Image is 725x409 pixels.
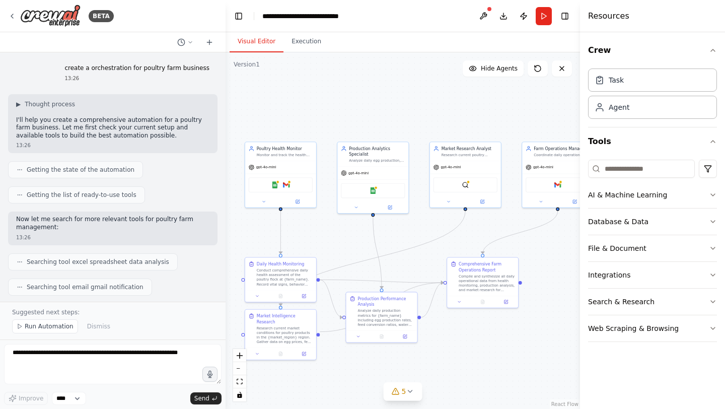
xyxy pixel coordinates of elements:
[20,5,81,27] img: Logo
[384,382,422,401] button: 5
[588,10,629,22] h4: Resources
[64,75,209,82] div: 13:26
[268,293,293,300] button: No output available
[522,142,594,208] div: Farm Operations ManagerCoordinate daily operations at {farm_name}, compile comprehensive reports ...
[588,289,717,315] button: Search & Research
[357,308,413,327] div: Analyze daily production metrics for {farm_name} including egg production rates, feed conversion ...
[348,171,369,175] span: gpt-4o-mini
[245,142,317,208] div: Poultry Health MonitorMonitor and track the health status of poultry at {farm_name}, maintaining ...
[245,257,317,302] div: Daily Health MonitoringConduct comprehensive daily health assessment of the poultry flock at {far...
[64,64,209,73] p: create a orchestration for poultry farm business
[370,333,394,340] button: No output available
[370,217,385,289] g: Edge from 86cb5f6a-c483-4720-8661-0eb13919ebbe to 8e2ee2f3-4712-4782-b3f0-0b4da11fdf35
[345,292,417,343] div: Production Performance AnalysisAnalyze daily production metrics for {farm_name} including egg pro...
[320,277,443,286] g: Edge from c2c87fb5-5e85-4d95-8586-19a0713b1515 to a5a7ab0b-16f7-433f-b386-feb45831acf1
[588,235,717,261] button: File & Document
[558,198,591,205] button: Open in side panel
[201,36,217,48] button: Start a new chat
[19,394,43,402] span: Improve
[230,31,283,52] button: Visual Editor
[609,102,629,112] div: Agent
[257,146,313,151] div: Poultry Health Monitor
[588,127,717,156] button: Tools
[459,274,515,293] div: Compile and synthesize all daily operational data from health monitoring, production analysis, an...
[233,349,246,362] button: zoom in
[16,142,209,149] div: 13:26
[294,293,314,300] button: Open in side panel
[25,322,74,330] span: Run Automation
[16,100,75,108] button: ▶Thought process
[233,388,246,401] button: toggle interactivity
[278,211,468,306] g: Edge from 6e55ff17-d362-4cf0-8e8e-439c13525022 to 60c46767-c29b-43d0-875c-ff55d6a2c4df
[27,258,169,266] span: Searching tool excel spreadsheet data analysis
[480,211,561,254] g: Edge from 8b009fbd-e09f-4883-b109-42ff6cd45158 to a5a7ab0b-16f7-433f-b386-feb45831acf1
[442,146,497,151] div: Market Research Analyst
[27,191,136,199] span: Getting the list of ready-to-use tools
[202,367,217,382] button: Click to speak your automation idea
[588,315,717,342] button: Web Scraping & Browsing
[16,234,209,241] div: 13:26
[173,36,197,48] button: Switch to previous chat
[12,308,213,316] p: Suggested next steps:
[87,322,110,330] span: Dismiss
[588,36,717,64] button: Crew
[374,204,406,211] button: Open in side panel
[558,9,572,23] button: Hide right sidebar
[349,158,405,163] div: Analyze daily egg production, feed consumption, and growth rates for {farm_name}, generating comp...
[12,319,78,333] button: Run Automation
[534,146,590,151] div: Farm Operations Manager
[370,187,377,194] img: Google Sheets
[447,257,519,308] div: Comprehensive Farm Operations ReportCompile and synthesize all daily operational data from health...
[281,198,314,205] button: Open in side panel
[588,262,717,288] button: Integrations
[609,75,624,85] div: Task
[268,351,293,358] button: No output available
[283,181,290,188] img: Gmail
[25,100,75,108] span: Thought process
[588,156,717,350] div: Tools
[271,181,278,188] img: Google Sheets
[27,283,143,291] span: Searching tool email gmail notification
[257,153,313,157] div: Monitor and track the health status of poultry at {farm_name}, maintaining detailed health record...
[442,153,497,157] div: Research current poultry market trends, egg prices, feed costs, and competitor analysis for the {...
[441,165,461,170] span: gpt-4o-mini
[462,181,469,188] img: SerplyWebSearchTool
[257,261,305,266] div: Daily Health Monitoring
[395,333,415,340] button: Open in side panel
[245,309,317,360] div: Market Intelligence ResearchResearch current market conditions for poultry products in the {marke...
[588,182,717,208] button: AI & Machine Learning
[357,296,413,307] div: Production Performance Analysis
[257,326,313,345] div: Research current market conditions for poultry products in the {market_region} region. Gather dat...
[257,313,313,325] div: Market Intelligence Research
[588,209,717,235] button: Database & Data
[233,362,246,375] button: zoom out
[337,142,409,214] div: Production Analytics SpecialistAnalyze daily egg production, feed consumption, and growth rates f...
[459,261,515,272] div: Comprehensive Farm Operations Report
[551,401,578,407] a: React Flow attribution
[16,216,209,231] p: Now let me search for more relevant tools for poultry farm management:
[27,166,134,174] span: Getting the state of the automation
[470,298,495,305] button: No output available
[89,10,114,22] div: BETA
[82,319,115,333] button: Dismiss
[233,349,246,401] div: React Flow controls
[16,116,209,140] p: I'll help you create a comprehensive automation for a poultry farm business. Let me first check y...
[349,146,405,157] div: Production Analytics Specialist
[262,11,339,21] nav: breadcrumb
[233,375,246,388] button: fit view
[283,31,329,52] button: Execution
[257,268,313,287] div: Conduct comprehensive daily health assessment of the poultry flock at {farm_name}. Record vital s...
[294,351,314,358] button: Open in side panel
[588,64,717,127] div: Crew
[402,386,406,396] span: 5
[421,280,444,320] g: Edge from 8e2ee2f3-4712-4782-b3f0-0b4da11fdf35 to a5a7ab0b-16f7-433f-b386-feb45831acf1
[190,392,222,404] button: Send
[429,142,501,208] div: Market Research AnalystResearch current poultry market trends, egg prices, feed costs, and compet...
[194,394,209,402] span: Send
[533,165,553,170] span: gpt-4o-mini
[278,211,283,254] g: Edge from 6d76a4a3-8ca1-49fe-82a4-cf0636551f53 to c2c87fb5-5e85-4d95-8586-19a0713b1515
[256,165,276,170] span: gpt-4o-mini
[234,60,260,69] div: Version 1
[554,181,561,188] img: Gmail
[320,277,342,320] g: Edge from c2c87fb5-5e85-4d95-8586-19a0713b1515 to 8e2ee2f3-4712-4782-b3f0-0b4da11fdf35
